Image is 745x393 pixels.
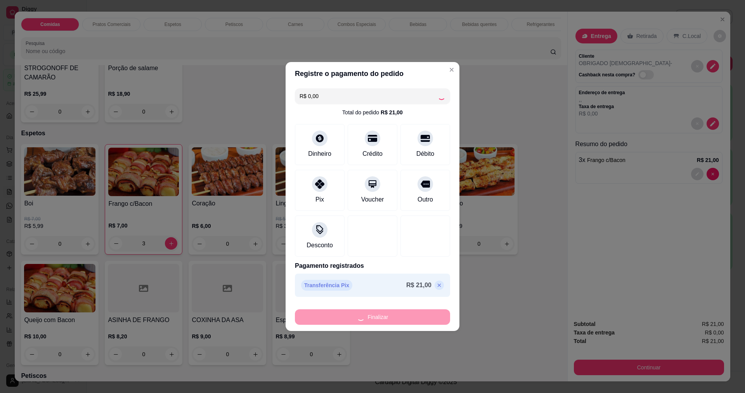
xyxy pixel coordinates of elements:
div: Loading [438,92,445,100]
button: Close [445,64,458,76]
div: Crédito [362,149,383,159]
div: Desconto [307,241,333,250]
div: Outro [418,195,433,204]
p: Transferência Pix [301,280,352,291]
div: Pix [315,195,324,204]
header: Registre o pagamento do pedido [286,62,459,85]
p: R$ 21,00 [406,281,431,290]
div: Dinheiro [308,149,331,159]
div: R$ 21,00 [381,109,403,116]
div: Débito [416,149,434,159]
p: Pagamento registrados [295,261,450,271]
div: Total do pedido [342,109,403,116]
input: Ex.: hambúrguer de cordeiro [300,88,438,104]
div: Voucher [361,195,384,204]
